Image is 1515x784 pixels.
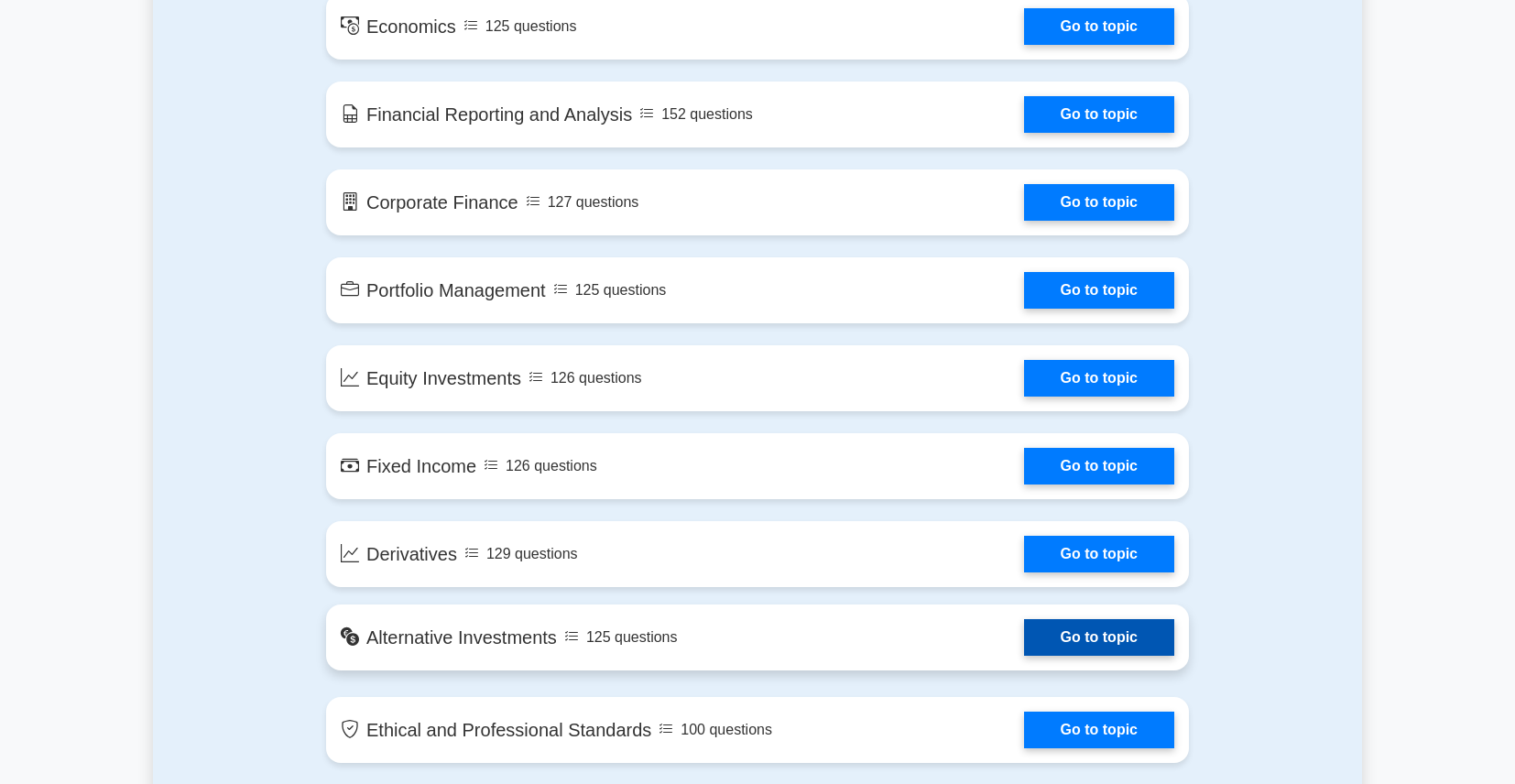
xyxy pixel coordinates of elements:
a: Go to topic [1024,619,1174,656]
a: Go to topic [1024,360,1174,397]
a: Go to topic [1024,8,1174,45]
a: Go to topic [1024,536,1174,572]
a: Go to topic [1024,272,1174,309]
a: Go to topic [1024,448,1174,485]
a: Go to topic [1024,96,1174,133]
a: Go to topic [1024,184,1174,221]
a: Go to topic [1024,712,1174,748]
